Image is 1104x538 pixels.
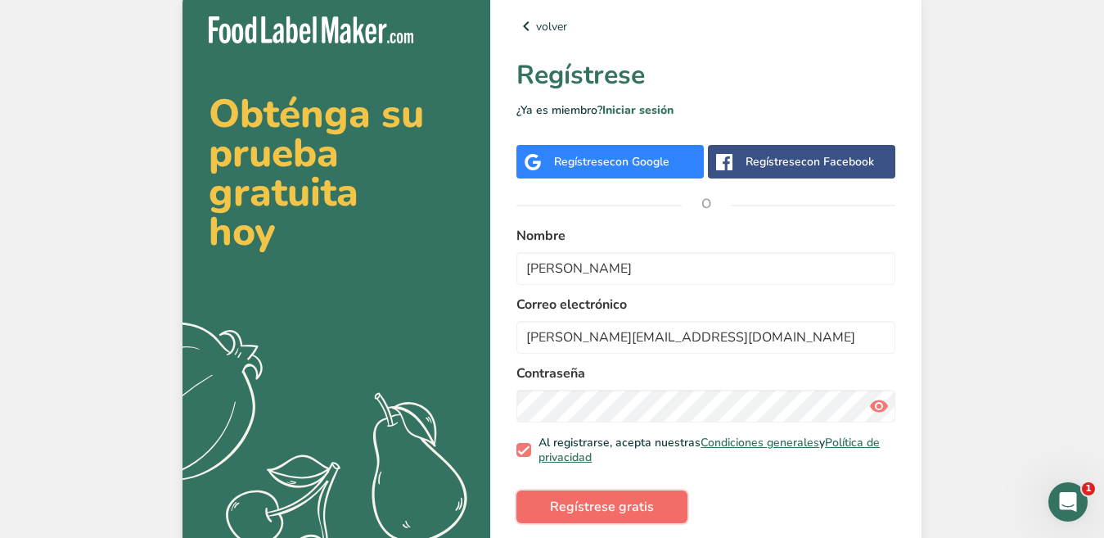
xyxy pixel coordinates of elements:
input: John Doe [516,252,895,285]
div: Regístrese [746,153,874,170]
span: Regístrese gratis [550,497,654,517]
input: email@example.com [516,321,895,354]
div: Regístrese [554,153,669,170]
span: Al registrarse, acepta nuestras y [531,436,890,464]
span: con Facebook [801,154,874,170]
img: Food Label Maker [209,16,413,43]
a: volver [516,16,895,36]
p: ¿Ya es miembro? [516,102,895,119]
label: Correo electrónico [516,295,895,314]
a: Política de privacidad [538,435,880,465]
h2: Obténga su prueba gratuita hoy [209,94,464,251]
button: Regístrese gratis [516,491,687,523]
label: Nombre [516,226,895,246]
span: 1 [1082,482,1095,495]
span: O [682,179,731,228]
a: Condiciones generales [701,435,819,450]
h1: Regístrese [516,56,895,95]
label: Contraseña [516,364,895,383]
span: con Google [610,154,669,170]
a: Iniciar sesión [602,102,674,118]
iframe: Intercom live chat [1048,482,1088,522]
